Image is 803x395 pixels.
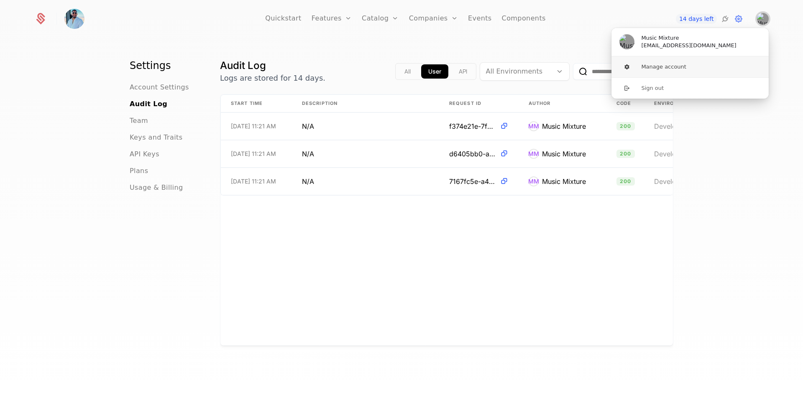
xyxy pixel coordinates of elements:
[130,82,189,92] span: Account Settings
[641,42,736,49] span: [EMAIL_ADDRESS][DOMAIN_NAME]
[130,116,148,126] span: Team
[654,177,696,186] span: Development
[529,121,539,131] div: MM
[449,176,496,186] span: 7167fc5e-a44f-44c9-a565-b7b78de20b10
[616,122,635,130] span: 200
[130,99,167,109] span: Audit Log
[644,95,728,112] th: Environment
[302,176,314,186] span: N/A
[130,166,148,176] span: Plans
[395,63,476,80] div: Text alignment
[734,14,744,24] a: Settings
[757,13,769,25] img: Music Mixture
[676,14,717,24] span: 14 days left
[452,64,474,79] button: api
[292,95,439,112] th: Description
[616,177,635,186] span: 200
[397,64,418,79] button: all
[616,150,635,158] span: 200
[757,13,769,25] button: Close user button
[130,133,182,143] span: Keys and Traits
[720,14,730,24] a: Integrations
[449,121,496,131] span: f374e21e-7f68-4f78-9734-c886786fd28b
[130,149,159,159] span: API Keys
[130,59,200,193] nav: Main
[611,56,769,77] button: Manage account
[302,149,314,159] span: N/A
[64,9,84,29] img: Rahul
[130,183,183,193] span: Usage & Billing
[130,59,200,72] h1: Settings
[221,95,292,112] th: Start Time
[231,122,276,130] span: [DATE] 11:21 AM
[542,149,586,159] div: Music Mixture
[231,150,276,158] span: [DATE] 11:21 AM
[654,150,696,158] span: Development
[231,177,276,186] span: [DATE] 11:21 AM
[439,95,519,112] th: Request ID
[519,95,606,112] th: Author
[619,34,634,49] img: Music Mixture
[542,176,586,186] div: Music Mixture
[529,176,539,186] div: MM
[542,121,586,131] div: Music Mixture
[421,64,448,79] button: app
[302,121,314,131] span: N/A
[449,149,496,159] span: d6405bb0-a955-4557-88eb-5f8545222930
[606,95,644,112] th: Code
[611,77,769,99] button: Sign out
[220,72,325,84] p: Logs are stored for 14 days.
[220,59,325,72] h1: Audit Log
[611,28,769,99] div: User button popover
[654,122,696,130] span: Development
[529,149,539,159] div: MM
[641,34,679,42] span: Music Mixture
